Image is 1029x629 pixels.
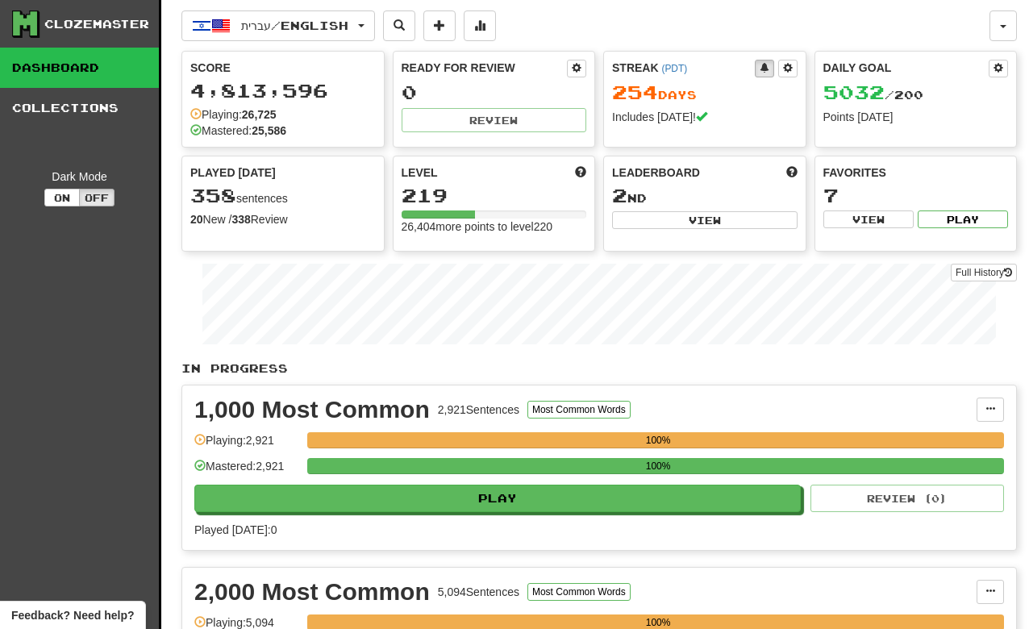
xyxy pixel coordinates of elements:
[527,583,631,601] button: Most Common Words
[951,264,1017,281] a: Full History
[612,60,755,76] div: Streak
[575,165,586,181] span: Score more points to level up
[231,213,250,226] strong: 338
[612,81,658,103] span: 254
[612,211,798,229] button: View
[194,580,430,604] div: 2,000 Most Common
[190,60,376,76] div: Score
[194,485,801,512] button: Play
[823,210,914,228] button: View
[823,109,1009,125] div: Points [DATE]
[464,10,496,41] button: More stats
[181,360,1017,377] p: In Progress
[242,108,277,121] strong: 26,725
[918,210,1008,228] button: Play
[383,10,415,41] button: Search sentences
[241,19,348,32] span: עברית / English
[190,106,277,123] div: Playing:
[44,16,149,32] div: Clozemaster
[190,211,376,227] div: New / Review
[612,184,627,206] span: 2
[612,185,798,206] div: nd
[44,189,80,206] button: On
[402,60,568,76] div: Ready for Review
[12,169,147,185] div: Dark Mode
[402,108,587,132] button: Review
[810,485,1004,512] button: Review (0)
[612,165,700,181] span: Leaderboard
[612,109,798,125] div: Includes [DATE]!
[823,88,923,102] span: / 200
[823,165,1009,181] div: Favorites
[823,185,1009,206] div: 7
[823,81,885,103] span: 5032
[190,81,376,101] div: 4,813,596
[194,523,277,536] span: Played [DATE]: 0
[190,123,286,139] div: Mastered:
[79,189,115,206] button: Off
[661,63,687,74] a: (PDT)
[438,402,519,418] div: 2,921 Sentences
[190,185,376,206] div: sentences
[823,60,989,77] div: Daily Goal
[190,213,203,226] strong: 20
[194,432,299,459] div: Playing: 2,921
[423,10,456,41] button: Add sentence to collection
[402,219,587,235] div: 26,404 more points to level 220
[181,10,375,41] button: עברית/English
[190,165,276,181] span: Played [DATE]
[402,82,587,102] div: 0
[194,458,299,485] div: Mastered: 2,921
[786,165,798,181] span: This week in points, UTC
[194,398,430,422] div: 1,000 Most Common
[402,185,587,206] div: 219
[312,458,1004,474] div: 100%
[312,432,1004,448] div: 100%
[438,584,519,600] div: 5,094 Sentences
[11,607,134,623] span: Open feedback widget
[612,82,798,103] div: Day s
[402,165,438,181] span: Level
[190,184,236,206] span: 358
[527,401,631,419] button: Most Common Words
[252,124,286,137] strong: 25,586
